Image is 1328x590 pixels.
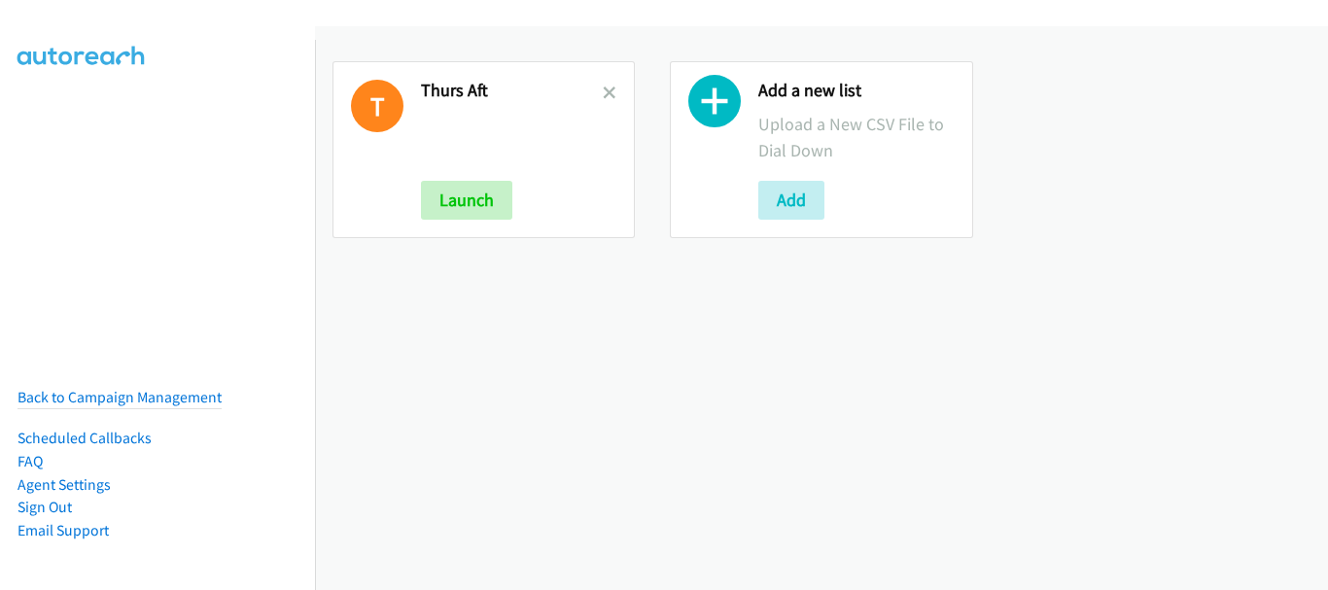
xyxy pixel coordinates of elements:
[421,80,603,102] h2: Thurs Aft
[758,80,954,102] h2: Add a new list
[17,429,152,447] a: Scheduled Callbacks
[17,521,109,539] a: Email Support
[758,111,954,163] p: Upload a New CSV File to Dial Down
[17,475,111,494] a: Agent Settings
[758,181,824,220] button: Add
[351,80,403,132] h1: T
[17,498,72,516] a: Sign Out
[17,388,222,406] a: Back to Campaign Management
[17,452,43,470] a: FAQ
[421,181,512,220] button: Launch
